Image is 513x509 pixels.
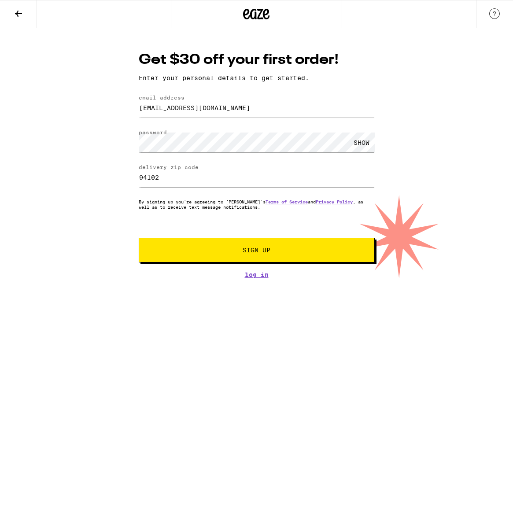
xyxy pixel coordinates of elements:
p: Enter your personal details to get started. [139,74,375,81]
span: Hi. Need any help? [5,6,63,13]
label: password [139,129,167,135]
a: Privacy Policy [316,199,353,204]
span: Sign Up [243,247,270,253]
div: SHOW [348,133,375,152]
label: email address [139,95,185,100]
label: delivery zip code [139,164,199,170]
a: Terms of Service [266,199,308,204]
input: delivery zip code [139,167,375,187]
p: By signing up you're agreeing to [PERSON_NAME]'s and , as well as to receive text message notific... [139,199,375,210]
h1: Get $30 off your first order! [139,50,375,70]
button: Sign Up [139,238,375,262]
input: email address [139,98,375,118]
a: Log In [139,271,375,278]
